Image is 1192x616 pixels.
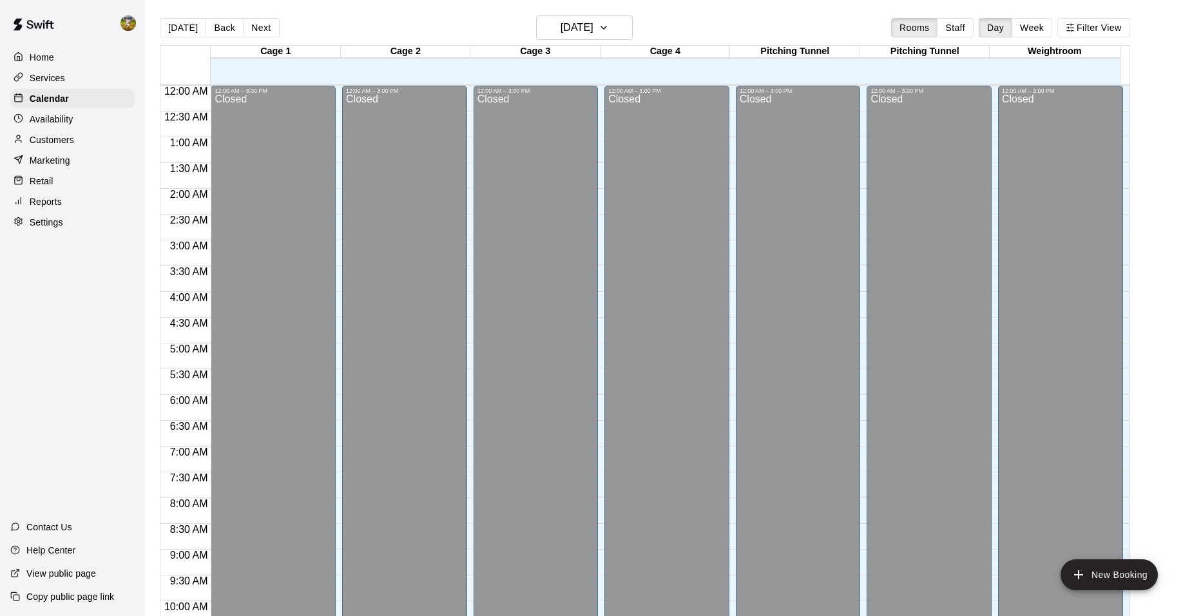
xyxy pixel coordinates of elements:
[167,215,211,226] span: 2:30 AM
[740,88,857,94] div: 12:00 AM – 3:00 PM
[10,130,135,149] a: Customers
[608,88,726,94] div: 12:00 AM – 3:00 PM
[167,266,211,277] span: 3:30 AM
[10,68,135,88] a: Services
[870,88,988,94] div: 12:00 AM – 3:00 PM
[167,447,211,457] span: 7:00 AM
[211,46,341,58] div: Cage 1
[167,343,211,354] span: 5:00 AM
[10,171,135,191] a: Retail
[167,395,211,406] span: 6:00 AM
[167,498,211,509] span: 8:00 AM
[601,46,731,58] div: Cage 4
[341,46,471,58] div: Cage 2
[167,472,211,483] span: 7:30 AM
[860,46,990,58] div: Pitching Tunnel
[167,240,211,251] span: 3:00 AM
[206,18,244,37] button: Back
[167,575,211,586] span: 9:30 AM
[979,18,1012,37] button: Day
[30,113,73,126] p: Availability
[346,88,463,94] div: 12:00 AM – 3:00 PM
[215,88,332,94] div: 12:00 AM – 3:00 PM
[561,19,593,37] h6: [DATE]
[26,521,72,534] p: Contact Us
[10,89,135,108] a: Calendar
[26,590,114,603] p: Copy public page link
[120,15,136,31] img: Jhonny Montoya
[990,46,1120,58] div: Weightroom
[161,601,211,612] span: 10:00 AM
[10,192,135,211] a: Reports
[26,544,75,557] p: Help Center
[167,421,211,432] span: 6:30 AM
[167,318,211,329] span: 4:30 AM
[30,72,65,84] p: Services
[167,163,211,174] span: 1:30 AM
[26,567,96,580] p: View public page
[10,213,135,232] a: Settings
[470,46,601,58] div: Cage 3
[1012,18,1052,37] button: Week
[118,10,145,36] div: Jhonny Montoya
[30,51,54,64] p: Home
[167,189,211,200] span: 2:00 AM
[10,151,135,170] a: Marketing
[167,524,211,535] span: 8:30 AM
[730,46,860,58] div: Pitching Tunnel
[30,154,70,167] p: Marketing
[937,18,974,37] button: Staff
[30,92,69,105] p: Calendar
[30,216,63,229] p: Settings
[536,15,633,40] button: [DATE]
[10,48,135,67] a: Home
[243,18,279,37] button: Next
[1002,88,1119,94] div: 12:00 AM – 3:00 PM
[161,86,211,97] span: 12:00 AM
[160,18,206,37] button: [DATE]
[167,137,211,148] span: 1:00 AM
[167,550,211,561] span: 9:00 AM
[1057,18,1130,37] button: Filter View
[167,292,211,303] span: 4:00 AM
[30,175,53,188] p: Retail
[1061,559,1158,590] button: add
[477,88,595,94] div: 12:00 AM – 3:00 PM
[167,369,211,380] span: 5:30 AM
[161,111,211,122] span: 12:30 AM
[10,110,135,129] a: Availability
[30,133,74,146] p: Customers
[891,18,937,37] button: Rooms
[30,195,62,208] p: Reports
